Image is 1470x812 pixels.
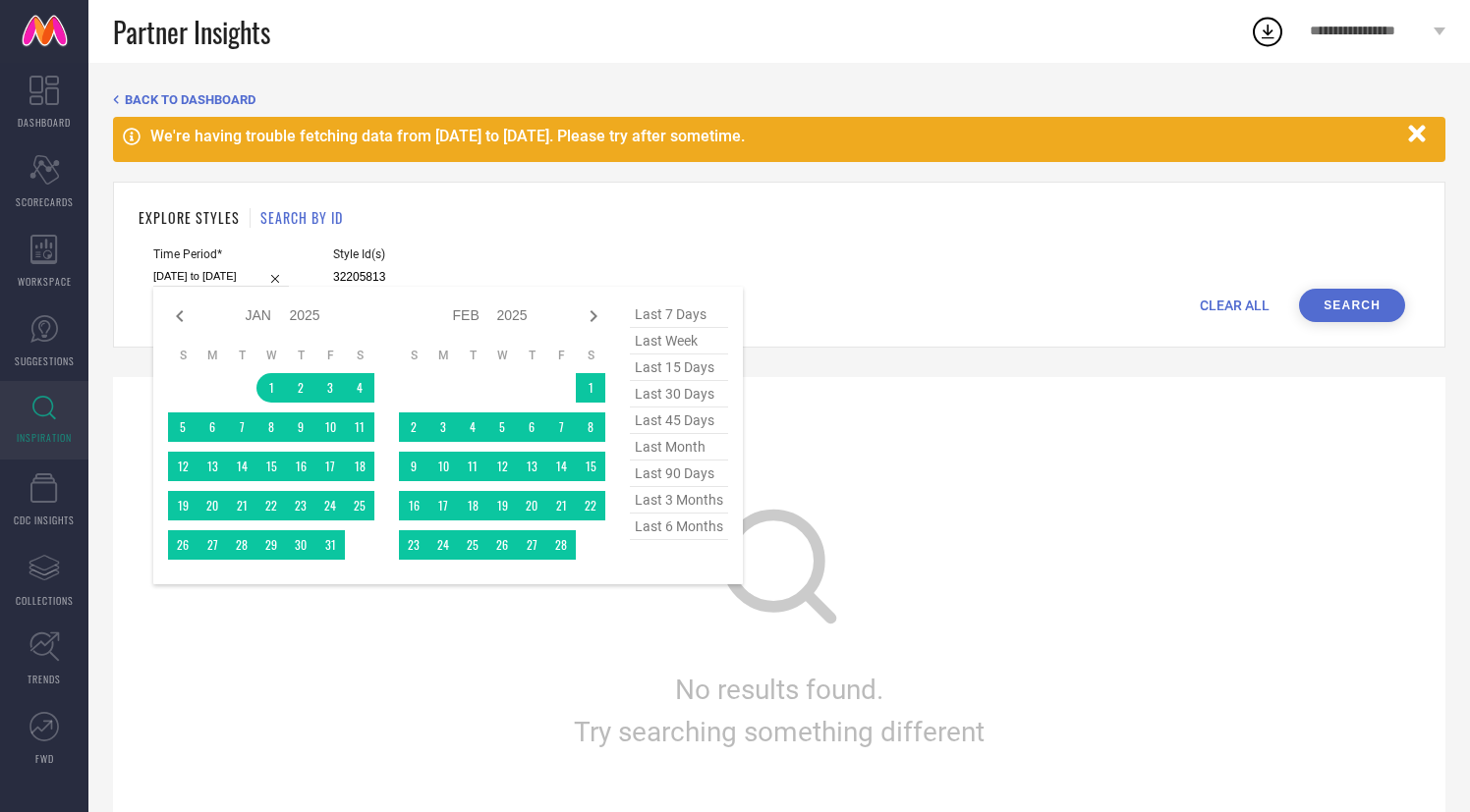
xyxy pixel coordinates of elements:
span: last 7 days [630,301,728,328]
td: Thu Feb 27 2025 [517,530,546,560]
td: Tue Feb 25 2025 [458,530,487,560]
td: Fri Jan 24 2025 [315,491,345,520]
td: Wed Feb 19 2025 [487,491,517,520]
th: Wednesday [487,348,517,363]
span: last month [630,434,728,460]
td: Thu Jan 23 2025 [286,491,315,520]
span: last 90 days [630,460,728,487]
td: Tue Jan 21 2025 [227,491,256,520]
td: Fri Feb 07 2025 [546,412,576,442]
td: Thu Feb 20 2025 [517,491,546,520]
span: SUGGESTIONS [15,353,75,368]
td: Sat Feb 15 2025 [576,452,605,481]
span: COLLECTIONS [16,593,74,608]
td: Sun Jan 19 2025 [168,491,198,520]
span: No results found. [675,674,883,706]
td: Tue Jan 07 2025 [227,412,256,442]
td: Wed Jan 01 2025 [256,373,286,403]
span: DASHBOARD [18,115,71,130]
td: Thu Feb 13 2025 [517,452,546,481]
td: Sat Jan 04 2025 [345,373,374,403]
td: Sat Feb 22 2025 [576,491,605,520]
h1: SEARCH BY ID [260,207,343,228]
span: Style Id(s) [333,247,618,261]
td: Sat Jan 25 2025 [345,491,374,520]
td: Wed Feb 26 2025 [487,530,517,560]
td: Sun Jan 26 2025 [168,530,198,560]
td: Mon Jan 13 2025 [198,452,227,481]
td: Thu Jan 30 2025 [286,530,315,560]
td: Tue Jan 28 2025 [227,530,256,560]
td: Mon Jan 06 2025 [198,412,227,442]
td: Mon Jan 20 2025 [198,491,227,520]
td: Sun Feb 02 2025 [399,412,428,442]
td: Sun Feb 09 2025 [399,452,428,481]
td: Fri Feb 28 2025 [546,530,576,560]
td: Tue Feb 18 2025 [458,491,487,520]
input: Enter comma separated style ids e.g. 12345, 67890 [333,266,618,289]
span: INSPIRATION [17,430,72,445]
td: Fri Jan 17 2025 [315,452,345,481]
td: Sun Jan 05 2025 [168,412,198,442]
td: Sat Feb 08 2025 [576,412,605,442]
span: last 15 days [630,354,728,381]
td: Thu Jan 16 2025 [286,452,315,481]
span: last 45 days [630,407,728,434]
td: Mon Feb 10 2025 [428,452,458,481]
span: Try searching something different [574,716,985,748]
div: Next month [582,304,605,328]
th: Thursday [517,348,546,363]
td: Wed Feb 12 2025 [487,452,517,481]
span: Partner Insights [113,12,270,52]
td: Sun Jan 12 2025 [168,452,198,481]
th: Friday [546,348,576,363]
td: Mon Feb 24 2025 [428,530,458,560]
td: Fri Jan 31 2025 [315,530,345,560]
button: Search [1299,289,1405,322]
span: last 30 days [630,381,728,407]
td: Fri Jan 03 2025 [315,373,345,403]
span: last 3 months [630,487,728,514]
th: Tuesday [458,348,487,363]
td: Thu Jan 09 2025 [286,412,315,442]
td: Thu Feb 06 2025 [517,412,546,442]
span: last 6 months [630,514,728,540]
th: Saturday [576,348,605,363]
td: Tue Feb 11 2025 [458,452,487,481]
th: Wednesday [256,348,286,363]
span: last week [630,328,728,354]
td: Fri Feb 21 2025 [546,491,576,520]
td: Sun Feb 23 2025 [399,530,428,560]
span: WORKSPACE [18,274,72,289]
span: CLEAR ALL [1200,298,1270,313]
td: Wed Jan 15 2025 [256,452,286,481]
td: Wed Feb 05 2025 [487,412,517,442]
span: BACK TO DASHBOARD [125,92,255,107]
td: Sat Feb 01 2025 [576,373,605,403]
th: Thursday [286,348,315,363]
td: Wed Jan 29 2025 [256,530,286,560]
span: CDC INSIGHTS [14,513,75,527]
td: Mon Feb 17 2025 [428,491,458,520]
td: Wed Jan 22 2025 [256,491,286,520]
div: Previous month [168,304,192,328]
th: Saturday [345,348,374,363]
span: Time Period* [153,247,289,261]
th: Sunday [168,348,198,363]
td: Mon Feb 03 2025 [428,412,458,442]
th: Monday [198,348,227,363]
div: Back TO Dashboard [113,92,1445,107]
span: FWD [35,751,54,766]
td: Thu Jan 02 2025 [286,373,315,403]
th: Friday [315,348,345,363]
th: Tuesday [227,348,256,363]
td: Fri Jan 10 2025 [315,412,345,442]
input: Select time period [153,266,289,287]
td: Sat Jan 11 2025 [345,412,374,442]
span: TRENDS [28,672,61,686]
td: Wed Jan 08 2025 [256,412,286,442]
h1: EXPLORE STYLES [139,207,240,228]
td: Sun Feb 16 2025 [399,491,428,520]
div: Open download list [1250,14,1285,49]
th: Sunday [399,348,428,363]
